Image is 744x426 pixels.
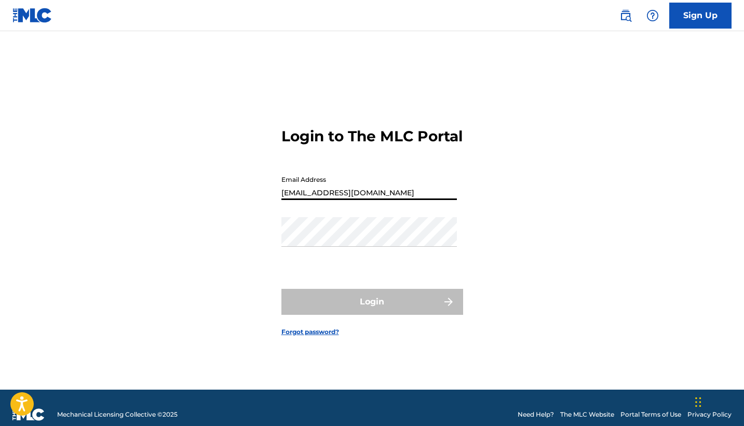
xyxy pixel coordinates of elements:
[687,410,732,419] a: Privacy Policy
[12,408,45,421] img: logo
[57,410,178,419] span: Mechanical Licensing Collective © 2025
[615,5,636,26] a: Public Search
[646,9,659,22] img: help
[619,9,632,22] img: search
[281,327,339,337] a: Forgot password?
[642,5,663,26] div: Help
[518,410,554,419] a: Need Help?
[695,387,701,418] div: Drag
[12,8,52,23] img: MLC Logo
[560,410,614,419] a: The MLC Website
[669,3,732,29] a: Sign Up
[281,127,463,145] h3: Login to The MLC Portal
[692,376,744,426] iframe: Chat Widget
[620,410,681,419] a: Portal Terms of Use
